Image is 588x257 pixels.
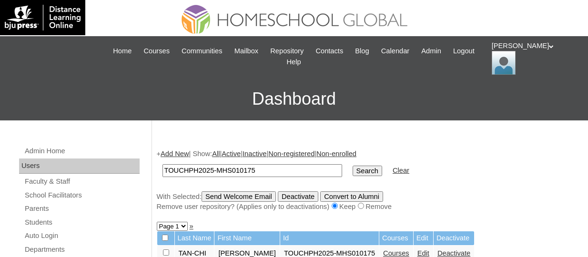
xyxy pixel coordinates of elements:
[448,46,479,57] a: Logout
[108,46,136,57] a: Home
[190,222,193,230] a: »
[417,249,429,257] a: Edit
[437,249,470,257] a: Deactivate
[383,249,409,257] a: Courses
[350,46,374,57] a: Blog
[212,150,220,158] a: All
[316,150,356,158] a: Non-enrolled
[24,217,140,228] a: Students
[434,231,474,245] td: Deactivate
[270,46,304,57] span: Repository
[492,51,516,75] img: Leslie Samaniego
[24,244,140,256] a: Departments
[282,57,305,68] a: Help
[175,231,214,245] td: Last Name
[355,46,369,57] span: Blog
[243,150,267,158] a: Inactive
[24,176,140,188] a: Faculty & Staff
[414,231,433,245] td: Edit
[161,150,189,158] a: Add New
[113,46,132,57] span: Home
[492,41,578,75] div: [PERSON_NAME]
[286,57,301,68] span: Help
[24,145,140,157] a: Admin Home
[320,191,383,202] input: Convert to Alumni
[157,149,579,212] div: + | Show: | | | |
[311,46,348,57] a: Contacts
[234,46,259,57] span: Mailbox
[214,231,280,245] td: First Name
[280,231,379,245] td: Id
[5,5,81,30] img: logo-white.png
[24,230,140,242] a: Auto Login
[177,46,227,57] a: Communities
[278,191,318,202] input: Deactivate
[5,78,583,120] h3: Dashboard
[393,167,409,174] a: Clear
[416,46,446,57] a: Admin
[19,158,140,174] div: Users
[24,189,140,201] a: School Facilitators
[139,46,174,57] a: Courses
[157,191,579,212] div: With Selected:
[379,231,413,245] td: Courses
[421,46,441,57] span: Admin
[202,191,276,202] input: Send Welcome Email
[268,150,314,158] a: Non-registered
[353,166,382,176] input: Search
[230,46,264,57] a: Mailbox
[453,46,475,57] span: Logout
[157,202,579,212] div: Remove user repository? (Applies only to deactivations) Keep Remove
[162,164,342,177] input: Search
[381,46,409,57] span: Calendar
[222,150,241,158] a: Active
[376,46,414,57] a: Calendar
[265,46,308,57] a: Repository
[182,46,223,57] span: Communities
[143,46,170,57] span: Courses
[24,203,140,215] a: Parents
[315,46,343,57] span: Contacts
